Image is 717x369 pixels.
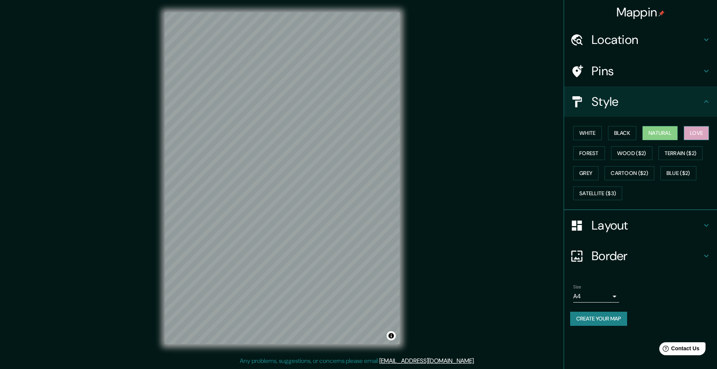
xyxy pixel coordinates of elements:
button: Forest [573,146,605,160]
div: . [476,356,478,366]
button: Blue ($2) [660,166,696,180]
h4: Layout [592,218,702,233]
h4: Mappin [616,5,665,20]
div: Pins [564,56,717,86]
a: [EMAIL_ADDRESS][DOMAIN_NAME] [379,357,474,365]
div: Layout [564,210,717,241]
div: Style [564,86,717,117]
iframe: Help widget launcher [649,339,709,361]
div: A4 [573,290,619,303]
button: Satellite ($3) [573,186,622,201]
button: Black [608,126,637,140]
h4: Location [592,32,702,47]
img: pin-icon.png [658,10,665,16]
h4: Style [592,94,702,109]
div: Border [564,241,717,271]
h4: Border [592,248,702,264]
button: Grey [573,166,598,180]
div: Location [564,24,717,55]
h4: Pins [592,63,702,79]
canvas: Map [165,12,400,344]
label: Size [573,284,581,290]
p: Any problems, suggestions, or concerns please email . [240,356,475,366]
button: Love [684,126,709,140]
div: . [475,356,476,366]
button: Create your map [570,312,627,326]
button: Terrain ($2) [658,146,703,160]
button: Natural [642,126,678,140]
button: Toggle attribution [387,331,396,340]
button: Wood ($2) [611,146,652,160]
button: Cartoon ($2) [605,166,654,180]
button: White [573,126,602,140]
